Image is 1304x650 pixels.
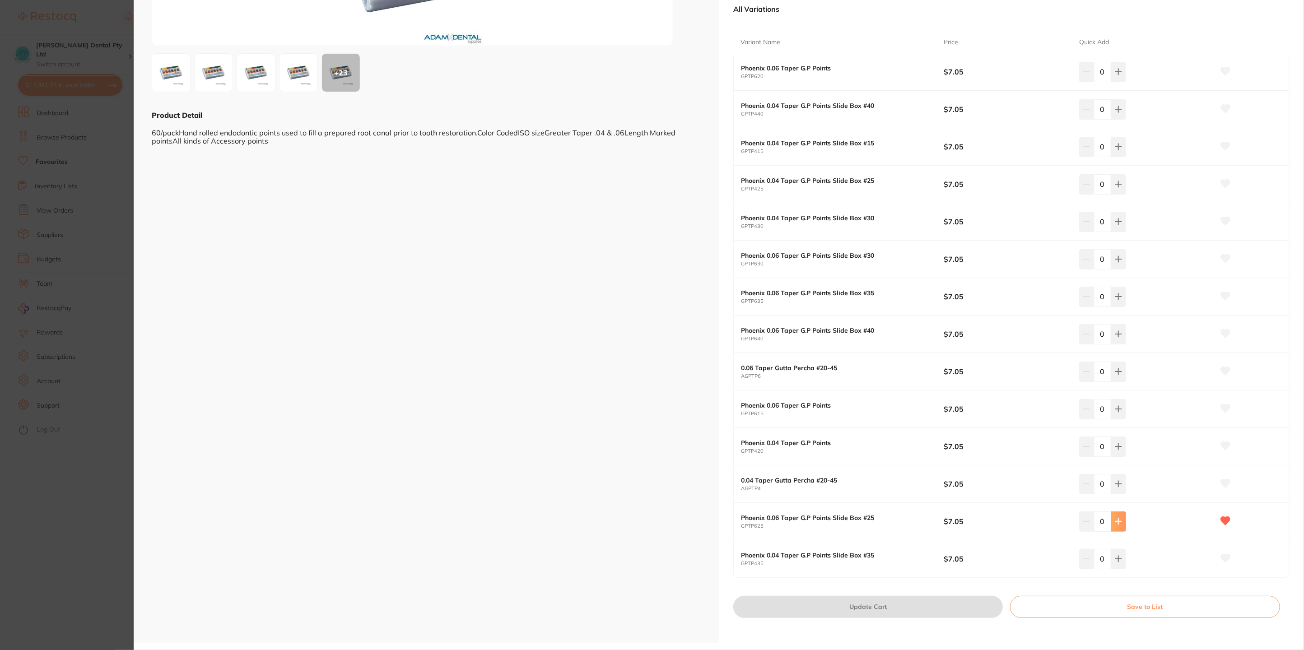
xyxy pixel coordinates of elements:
[944,104,1066,114] b: $7.05
[733,5,779,14] p: All Variations
[741,336,944,342] small: GPTP640
[741,486,944,492] small: AGPTP4
[240,56,272,89] img: MjUuanBn
[741,523,944,529] small: GPTP625
[741,411,944,417] small: GPTP615
[741,402,923,409] b: Phoenix 0.06 Taper G.P Points
[741,65,923,72] b: Phoenix 0.06 Taper G.P Points
[741,514,923,521] b: Phoenix 0.06 Taper G.P Points Slide Box #25
[944,554,1066,564] b: $7.05
[944,516,1066,526] b: $7.05
[944,142,1066,152] b: $7.05
[741,214,923,222] b: Phoenix 0.04 Taper G.P Points Slide Box #30
[197,56,230,89] img: MjAuanBn
[741,139,923,147] b: Phoenix 0.04 Taper G.P Points Slide Box #15
[152,120,701,145] div: 60/packHand rolled endodontic points used to fill a prepared root canal prior to tooth restoratio...
[741,223,944,229] small: GPTP430
[944,441,1066,451] b: $7.05
[741,252,923,259] b: Phoenix 0.06 Taper G.P Points Slide Box #30
[741,298,944,304] small: GPTP635
[944,367,1066,376] b: $7.05
[322,54,360,92] div: + 23
[741,74,944,79] small: GPTP620
[741,111,944,117] small: GPTP440
[741,477,923,484] b: 0.04 Taper Gutta Percha #20-45
[741,261,944,267] small: GPTP630
[944,479,1066,489] b: $7.05
[741,149,944,154] small: GPTP415
[152,111,202,120] b: Product Detail
[1010,596,1280,617] button: Save to List
[740,38,780,47] p: Variant Name
[944,329,1066,339] b: $7.05
[944,179,1066,189] b: $7.05
[733,596,1003,617] button: Update Cart
[741,327,923,334] b: Phoenix 0.06 Taper G.P Points Slide Box #40
[944,38,958,47] p: Price
[741,289,923,297] b: Phoenix 0.06 Taper G.P Points Slide Box #35
[741,552,923,559] b: Phoenix 0.04 Taper G.P Points Slide Box #35
[741,186,944,192] small: GPTP425
[944,404,1066,414] b: $7.05
[741,102,923,109] b: Phoenix 0.04 Taper G.P Points Slide Box #40
[155,56,187,89] img: UFRQNC5qcGc
[282,56,315,89] img: MzAuanBn
[944,254,1066,264] b: $7.05
[944,67,1066,77] b: $7.05
[1079,38,1109,47] p: Quick Add
[741,561,944,566] small: GPTP435
[741,373,944,379] small: AGPTP6
[741,439,923,446] b: Phoenix 0.04 Taper G.P Points
[321,53,360,92] button: +23
[741,364,923,371] b: 0.06 Taper Gutta Percha #20-45
[741,177,923,184] b: Phoenix 0.04 Taper G.P Points Slide Box #25
[741,448,944,454] small: GPTP420
[944,292,1066,302] b: $7.05
[944,217,1066,227] b: $7.05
